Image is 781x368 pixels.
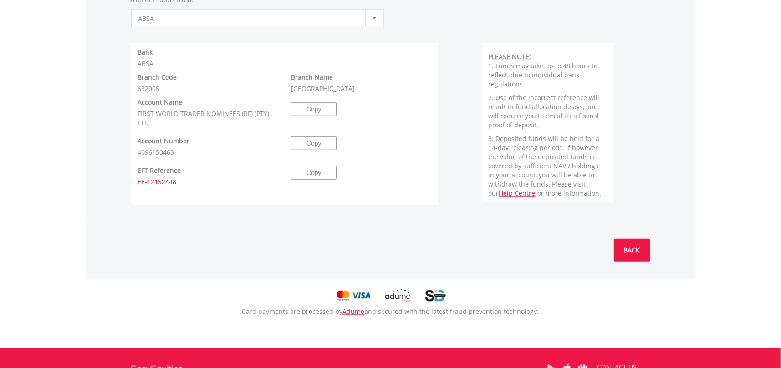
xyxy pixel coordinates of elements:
label: Branch Code [138,73,177,82]
button: Copy [291,102,337,116]
p: FIRST WORLD TRADER NOMINEES (RF) (PTY) LTD [138,109,278,127]
label: Account Number [138,136,190,146]
a: BACK [614,239,650,262]
button: Copy [291,136,337,150]
a: Adumo [343,307,365,316]
div: [GEOGRAPHIC_DATA] [284,73,438,93]
label: Bank [138,48,153,57]
div: ABSA [131,48,438,68]
a: Help Centre [499,189,536,197]
img: SID Logo [425,289,446,302]
b: PLEASE NOTE: [489,52,531,61]
p: 3. Deposited funds will be held for a 14-day "clearing period". If however the value of the depos... [489,134,607,198]
span: 4096150463 [138,148,174,156]
label: EFT Reference [138,166,181,175]
img: MasterCard and Visa Logo [335,289,371,302]
label: Branch Name [291,73,333,82]
p: 1. Funds may take up to 48 hours to reflect, due to individual bank regulations. [489,61,607,89]
span: ABSA [138,10,363,28]
label: Account Name [138,98,183,107]
img: Adumo Logo [373,289,423,302]
p: Card payments are processed by and secured with the latest fraud prevention technology. [131,307,650,316]
button: Copy [291,166,337,180]
p: 2. Use of the incorrect reference will result in fund allocation delays, and will require you to ... [489,93,607,130]
span: EE-12152448 [138,177,177,186]
div: 632005 [131,73,285,93]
